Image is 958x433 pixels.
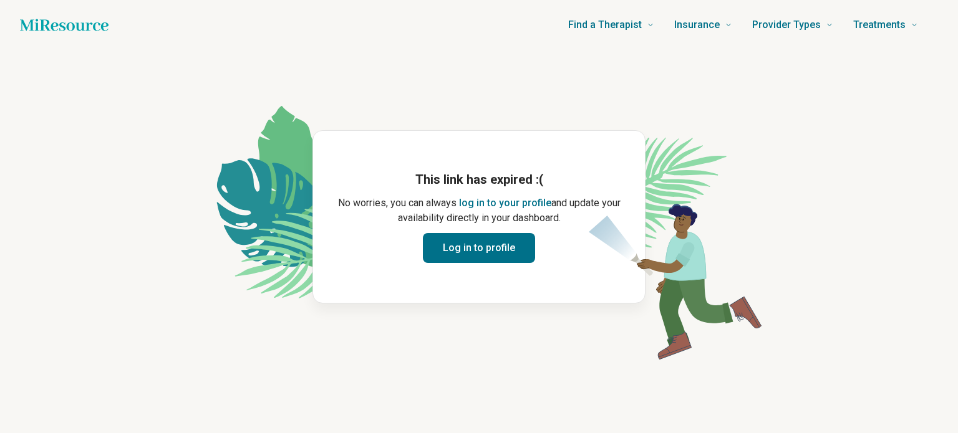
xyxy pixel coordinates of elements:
[752,16,821,34] span: Provider Types
[333,196,625,226] p: No worries, you can always and update your availability directly in your dashboard.
[568,16,642,34] span: Find a Therapist
[333,171,625,188] h1: This link has expired :(
[674,16,720,34] span: Insurance
[20,12,109,37] a: Home page
[459,196,551,211] button: log in to your profile
[853,16,906,34] span: Treatments
[423,233,535,263] button: Log in to profile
